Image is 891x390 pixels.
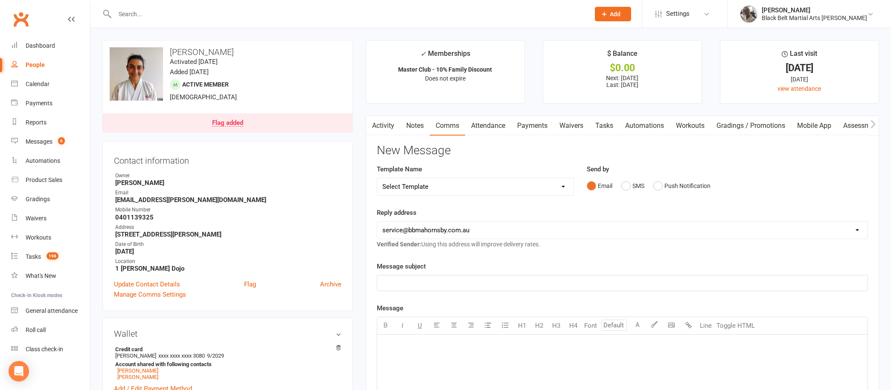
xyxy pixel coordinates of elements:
button: A [629,317,646,334]
a: Roll call [11,321,90,340]
a: Clubworx [10,9,32,30]
input: Search... [112,8,584,20]
div: [DATE] [728,64,871,72]
a: Messages 6 [11,132,90,151]
a: [PERSON_NAME] [117,367,158,374]
a: Activity [366,116,400,136]
label: Message subject [377,261,426,272]
a: Archive [320,279,341,289]
label: Reply address [377,208,416,218]
a: [PERSON_NAME] [117,374,158,380]
h3: Wallet [114,329,341,338]
a: Class kiosk mode [11,340,90,359]
strong: [PERSON_NAME] [115,179,341,187]
span: Using this address will improve delivery rates. [377,241,540,248]
a: Notes [400,116,430,136]
a: Payments [11,94,90,113]
a: Comms [430,116,465,136]
div: Email [115,189,341,197]
a: Product Sales [11,170,90,190]
div: General attendance [26,307,78,314]
a: view attendance [777,85,821,92]
img: thumb_image1542407505.png [740,6,757,23]
strong: [EMAIL_ADDRESS][PERSON_NAME][DOMAIN_NAME] [115,196,341,204]
a: Assessments [837,116,889,136]
div: What's New [26,272,56,279]
button: U [411,317,428,334]
div: Gradings [26,196,50,202]
div: Memberships [420,48,470,64]
button: H1 [514,317,531,334]
div: Workouts [26,234,51,241]
time: Added [DATE] [170,68,209,76]
div: Messages [26,138,52,145]
div: Waivers [26,215,47,222]
span: Active member [182,81,229,88]
div: Payments [26,100,52,107]
div: Product Sales [26,176,62,183]
li: [PERSON_NAME] [114,345,341,381]
div: Roll call [26,326,46,333]
div: Location [115,257,341,266]
span: 6 [58,137,65,144]
div: [PERSON_NAME] [762,6,867,14]
a: Automations [11,151,90,170]
a: Waivers [11,209,90,228]
button: Toggle HTML [714,317,757,334]
button: Font [582,317,599,334]
label: Send by [587,164,609,174]
button: Email [587,178,612,194]
div: Mobile Number [115,206,341,214]
div: Calendar [26,81,49,87]
button: Push Notification [653,178,710,194]
div: People [26,61,45,68]
div: Automations [26,157,60,164]
a: Automations [619,116,670,136]
strong: Account shared with following contacts [115,361,337,367]
strong: 1 [PERSON_NAME] Dojo [115,265,341,272]
a: Flag [244,279,256,289]
strong: [DATE] [115,248,341,255]
button: SMS [621,178,644,194]
div: Class check-in [26,346,63,352]
strong: [STREET_ADDRESS][PERSON_NAME] [115,231,341,238]
div: Date of Birth [115,240,341,248]
div: Last visit [782,48,817,64]
input: Default [601,320,627,331]
button: Add [595,7,631,21]
span: Settings [666,4,690,23]
div: Address [115,223,341,231]
a: General attendance kiosk mode [11,301,90,321]
span: xxxx xxxx xxxx 3080 [158,352,205,359]
span: 9/2029 [207,352,224,359]
a: Gradings [11,190,90,209]
a: What's New [11,266,90,286]
div: $ Balance [607,48,638,64]
a: Attendance [465,116,511,136]
a: Workouts [11,228,90,247]
strong: Credit card [115,346,337,352]
time: Activated [DATE] [170,58,218,66]
button: H3 [548,317,565,334]
a: Workouts [670,116,710,136]
a: Reports [11,113,90,132]
span: 198 [47,252,58,260]
a: Manage Comms Settings [114,289,186,300]
h3: [PERSON_NAME] [110,47,346,57]
a: Payments [511,116,553,136]
span: Add [610,11,620,17]
span: Does not expire [425,75,466,82]
div: Flag added [212,120,243,127]
a: Gradings / Promotions [710,116,791,136]
button: H4 [565,317,582,334]
div: Owner [115,172,341,180]
i: ✓ [420,50,426,58]
button: H2 [531,317,548,334]
div: $0.00 [551,64,694,72]
div: Black Belt Martial Arts [PERSON_NAME] [762,14,867,22]
div: Tasks [26,253,41,260]
span: [DEMOGRAPHIC_DATA] [170,93,237,101]
img: image1676072620.png [110,47,163,101]
a: Calendar [11,75,90,94]
a: Dashboard [11,36,90,55]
